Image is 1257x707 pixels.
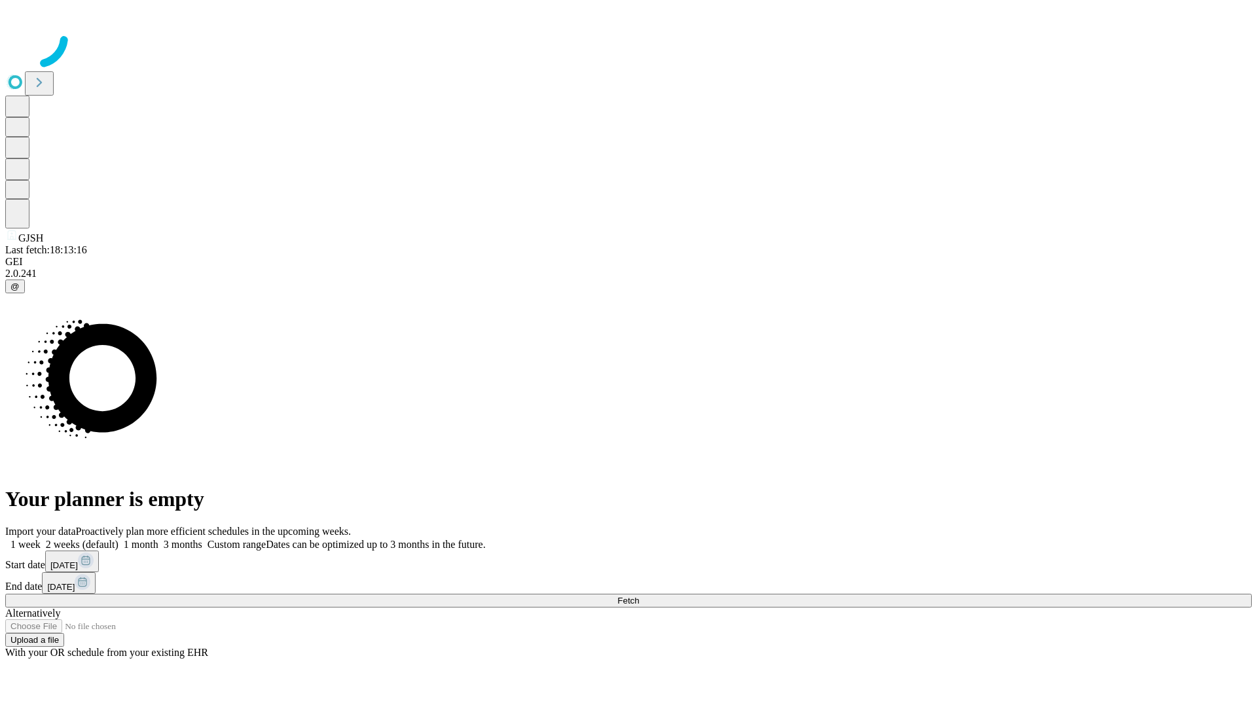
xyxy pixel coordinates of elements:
[5,268,1252,280] div: 2.0.241
[42,572,96,594] button: [DATE]
[5,594,1252,607] button: Fetch
[10,281,20,291] span: @
[10,539,41,550] span: 1 week
[5,633,64,647] button: Upload a file
[50,560,78,570] span: [DATE]
[18,232,43,244] span: GJSH
[5,647,208,658] span: With your OR schedule from your existing EHR
[47,582,75,592] span: [DATE]
[5,572,1252,594] div: End date
[5,551,1252,572] div: Start date
[617,596,639,606] span: Fetch
[46,539,118,550] span: 2 weeks (default)
[124,539,158,550] span: 1 month
[5,256,1252,268] div: GEI
[208,539,266,550] span: Custom range
[5,280,25,293] button: @
[5,607,60,619] span: Alternatively
[5,526,76,537] span: Import your data
[266,539,485,550] span: Dates can be optimized up to 3 months in the future.
[164,539,202,550] span: 3 months
[5,244,87,255] span: Last fetch: 18:13:16
[45,551,99,572] button: [DATE]
[5,487,1252,511] h1: Your planner is empty
[76,526,351,537] span: Proactively plan more efficient schedules in the upcoming weeks.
